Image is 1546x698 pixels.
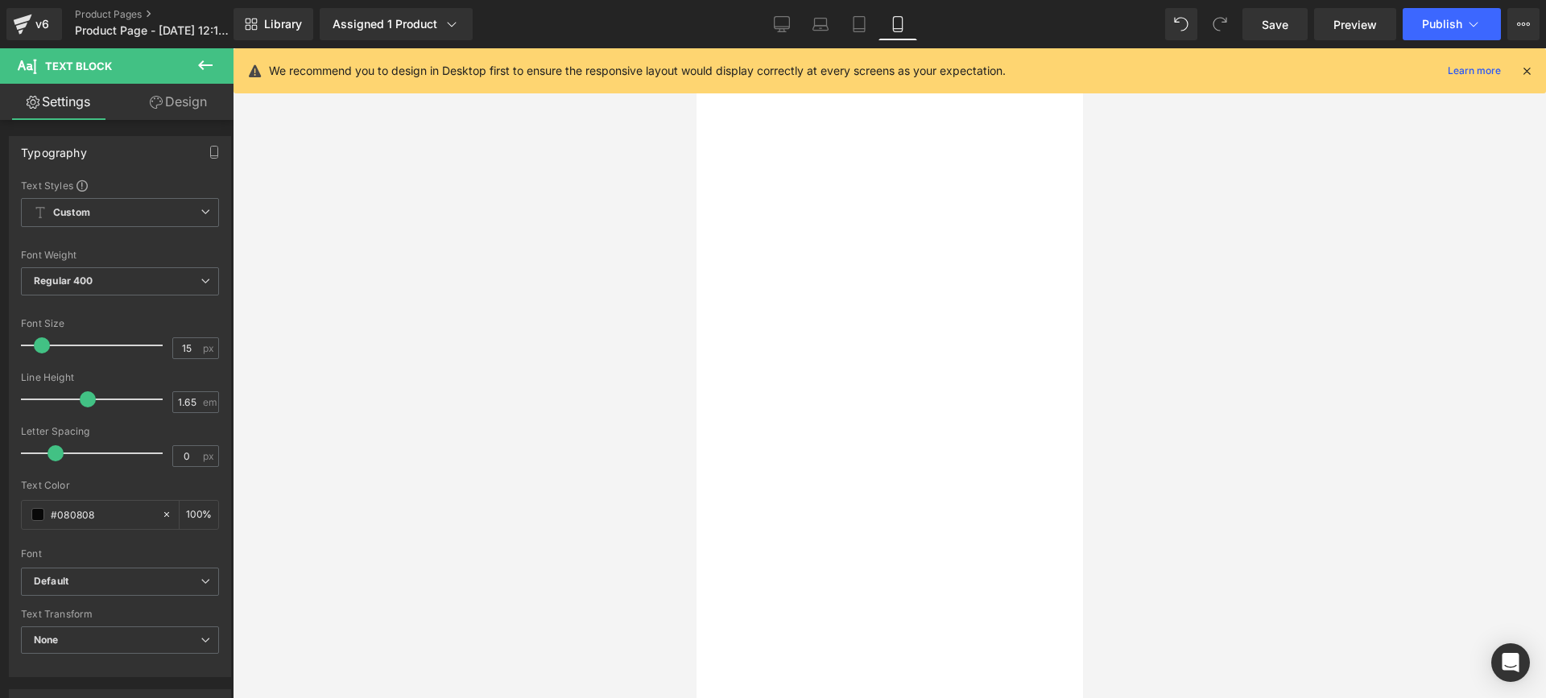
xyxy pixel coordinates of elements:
div: Font [21,548,219,560]
span: px [203,343,217,353]
a: v6 [6,8,62,40]
span: em [203,397,217,407]
span: Text Block [45,60,112,72]
b: Custom [53,206,90,220]
span: Publish [1422,18,1462,31]
span: Preview [1333,16,1377,33]
div: v6 [32,14,52,35]
a: Learn more [1441,61,1507,81]
b: Regular 400 [34,275,93,287]
a: Preview [1314,8,1396,40]
div: Assigned 1 Product [333,16,460,32]
input: Color [51,506,154,523]
a: Laptop [801,8,840,40]
div: Open Intercom Messenger [1491,643,1530,682]
div: Text Styles [21,179,219,192]
span: Library [264,17,302,31]
div: Letter Spacing [21,426,219,437]
b: None [34,634,59,646]
a: Mobile [878,8,917,40]
a: New Library [234,8,313,40]
div: % [180,501,218,529]
div: Text Transform [21,609,219,620]
a: Tablet [840,8,878,40]
div: Line Height [21,372,219,383]
span: Product Page - [DATE] 12:16:31 [75,24,229,37]
div: Font Weight [21,250,219,261]
a: Product Pages [75,8,260,21]
p: We recommend you to design in Desktop first to ensure the responsive layout would display correct... [269,62,1006,80]
i: Default [34,575,68,589]
button: Redo [1204,8,1236,40]
button: Publish [1403,8,1501,40]
span: Save [1262,16,1288,33]
span: px [203,451,217,461]
button: More [1507,8,1540,40]
div: Typography [21,137,87,159]
div: Font Size [21,318,219,329]
a: Desktop [763,8,801,40]
button: Undo [1165,8,1197,40]
div: Text Color [21,480,219,491]
a: Design [120,84,237,120]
